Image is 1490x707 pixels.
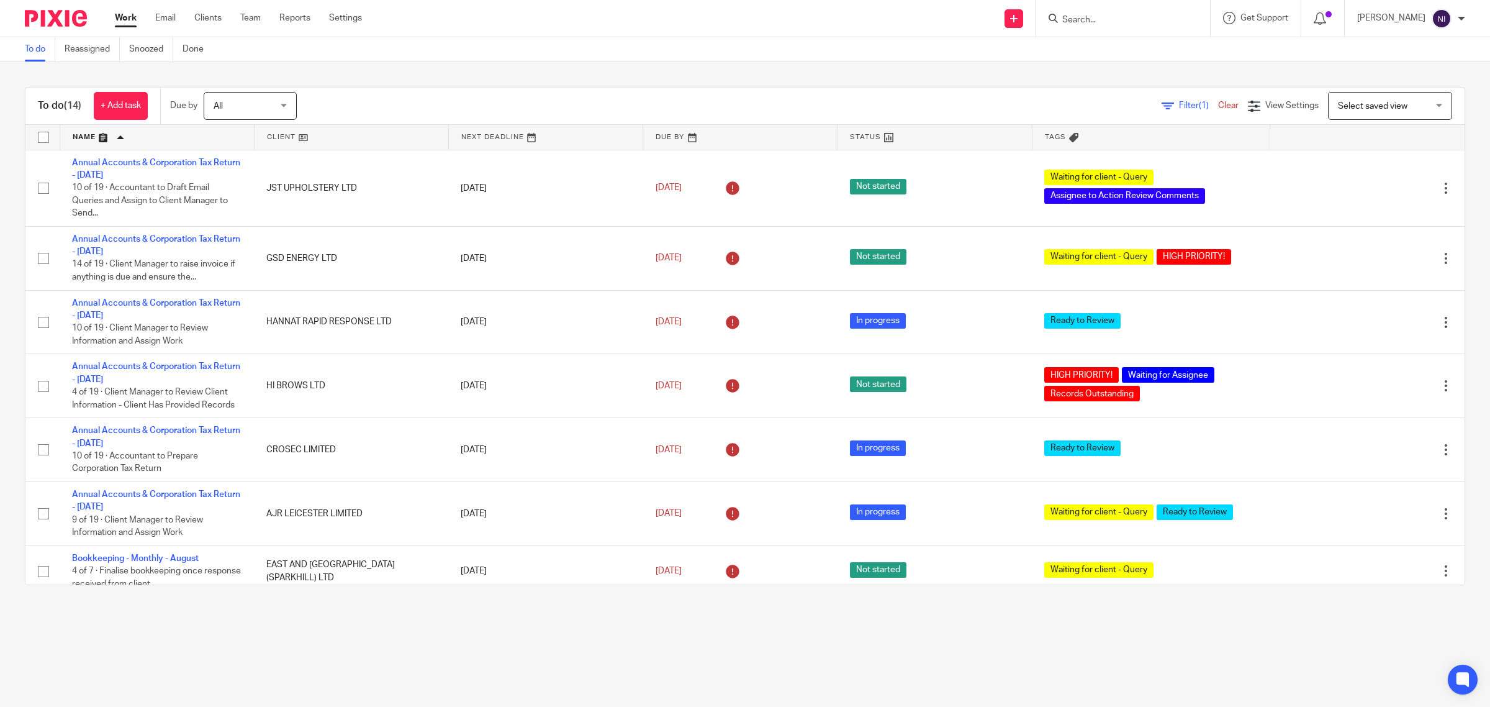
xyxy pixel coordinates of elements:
a: Reassigned [65,37,120,62]
span: [DATE] [656,317,682,326]
td: HANNAT RAPID RESPONSE LTD [254,290,448,354]
td: [DATE] [448,226,643,290]
p: [PERSON_NAME] [1357,12,1425,24]
td: [DATE] [448,150,643,226]
a: Settings [329,12,362,24]
td: HI BROWS LTD [254,354,448,418]
td: [DATE] [448,481,643,545]
span: [DATE] [656,381,682,390]
span: (14) [64,101,81,111]
span: [DATE] [656,183,682,192]
span: 10 of 19 · Accountant to Prepare Corporation Tax Return [72,452,198,473]
a: Email [155,12,176,24]
td: AJR LEICESTER LIMITED [254,481,448,545]
a: Clients [194,12,222,24]
a: Annual Accounts & Corporation Tax Return - [DATE] [72,235,240,256]
span: 9 of 19 · Client Manager to Review Information and Assign Work [72,516,203,537]
span: Filter [1179,101,1218,110]
td: EAST AND [GEOGRAPHIC_DATA] (SPARKHILL) LTD [254,545,448,596]
a: + Add task [94,92,148,120]
td: GSD ENERGY LTD [254,226,448,290]
span: In progress [850,504,906,520]
span: Tags [1045,134,1066,140]
span: [DATE] [656,445,682,454]
a: Clear [1218,101,1239,110]
span: Waiting for client - Query [1044,504,1154,520]
span: In progress [850,440,906,456]
span: HIGH PRIORITY! [1157,249,1231,265]
span: HIGH PRIORITY! [1044,367,1119,383]
span: Records Outstanding [1044,386,1140,401]
a: Team [240,12,261,24]
span: Not started [850,562,906,578]
span: [DATE] [656,567,682,575]
span: Waiting for client - Query [1044,249,1154,265]
span: Not started [850,179,906,194]
p: Due by [170,99,197,112]
span: 14 of 19 · Client Manager to raise invoice if anything is due and ensure the... [72,260,235,282]
span: 10 of 19 · Accountant to Draft Email Queries and Assign to Client Manager to Send... [72,183,228,217]
span: View Settings [1265,101,1319,110]
a: Annual Accounts & Corporation Tax Return - [DATE] [72,158,240,180]
a: Bookkeeping - Monthly - August [72,554,199,563]
span: Not started [850,249,906,265]
span: Ready to Review [1044,313,1121,329]
a: Annual Accounts & Corporation Tax Return - [DATE] [72,299,240,320]
span: (1) [1199,101,1209,110]
span: Ready to Review [1044,440,1121,456]
span: [DATE] [656,254,682,263]
img: svg%3E [1432,9,1452,29]
a: Annual Accounts & Corporation Tax Return - [DATE] [72,426,240,447]
td: JST UPHOLSTERY LTD [254,150,448,226]
td: [DATE] [448,418,643,482]
span: Waiting for client - Query [1044,170,1154,185]
td: [DATE] [448,354,643,418]
td: [DATE] [448,290,643,354]
span: Waiting for Assignee [1122,367,1214,383]
span: 4 of 7 · Finalise bookkeeping once response received from client [72,567,241,588]
span: Ready to Review [1157,504,1233,520]
input: Search [1061,15,1173,26]
td: CROSEC LIMITED [254,418,448,482]
span: Assignee to Action Review Comments [1044,188,1205,204]
a: Snoozed [129,37,173,62]
span: Not started [850,376,906,392]
a: Annual Accounts & Corporation Tax Return - [DATE] [72,362,240,383]
img: Pixie [25,10,87,27]
h1: To do [38,99,81,112]
span: [DATE] [656,509,682,518]
span: 4 of 19 · Client Manager to Review Client Information - Client Has Provided Records [72,388,235,409]
a: Work [115,12,137,24]
span: Select saved view [1338,102,1407,111]
a: To do [25,37,55,62]
span: Get Support [1240,14,1288,22]
a: Done [183,37,213,62]
span: All [214,102,223,111]
span: 10 of 19 · Client Manager to Review Information and Assign Work [72,324,208,346]
a: Reports [279,12,310,24]
span: Waiting for client - Query [1044,562,1154,578]
td: [DATE] [448,545,643,596]
a: Annual Accounts & Corporation Tax Return - [DATE] [72,490,240,511]
span: In progress [850,313,906,329]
